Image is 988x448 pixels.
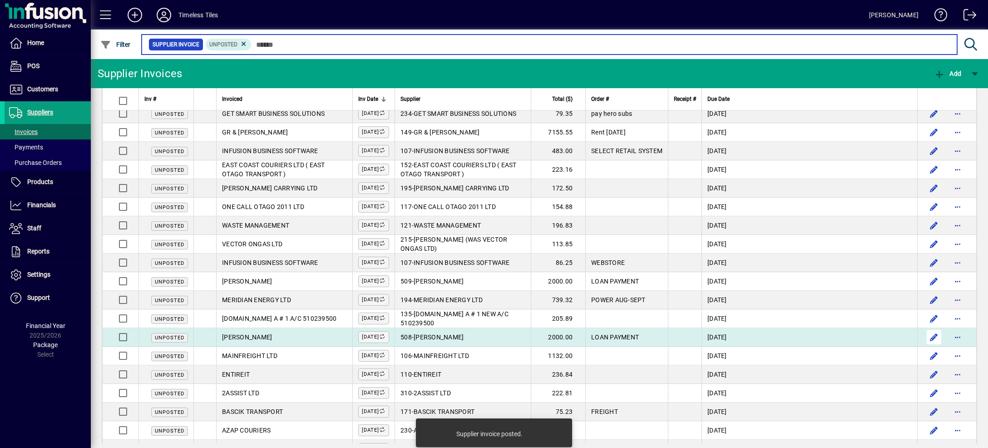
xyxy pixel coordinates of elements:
td: 113.85 [531,235,585,254]
td: - [395,142,531,160]
td: - [395,291,531,309]
span: Inv Date [358,94,378,104]
mat-chip: Invoice Status: Unposted [206,39,252,50]
span: Unposted [155,391,184,397]
a: Invoices [5,124,91,139]
td: - [395,216,531,235]
span: Filter [100,41,131,48]
span: Invoices [9,128,38,135]
button: Edit [927,162,941,177]
label: [DATE] [358,257,389,269]
td: - [395,105,531,123]
td: 222.81 [531,384,585,403]
label: [DATE] [358,219,389,231]
span: GET SMART BUSINESS SOLUTIONS [222,110,325,117]
span: BASCIK TRANSPORT [222,408,283,415]
td: [DATE] [701,291,917,309]
td: - [395,235,531,254]
span: Payments [9,144,43,151]
label: [DATE] [358,368,389,380]
span: 121 [400,222,412,229]
button: Edit [927,199,941,214]
a: Support [5,287,91,309]
span: Unposted [155,167,184,173]
td: - [395,272,531,291]
td: [DATE] [701,403,917,421]
td: - [395,365,531,384]
span: FREIGHT [591,408,618,415]
span: 215 [400,236,412,243]
a: POS [5,55,91,78]
span: 234 [400,110,412,117]
button: Profile [149,7,178,23]
td: [DATE] [701,421,917,440]
span: Invoiced [222,94,242,104]
label: [DATE] [358,406,389,418]
td: 172.50 [531,179,585,198]
button: Edit [927,404,941,419]
a: Products [5,171,91,194]
div: Due Date [707,94,912,104]
button: Edit [927,106,941,121]
td: 79.35 [531,105,585,123]
td: [DATE] [701,198,917,216]
button: Edit [927,367,941,382]
a: Customers [5,78,91,101]
td: 86.25 [531,254,585,272]
span: Settings [27,271,50,278]
label: [DATE] [358,182,389,194]
span: [PERSON_NAME] [414,278,464,285]
a: Settings [5,264,91,286]
span: [PERSON_NAME] (WAS VECTOR ONGAS LTD) [400,236,507,252]
td: 154.88 [531,198,585,216]
span: [DOMAIN_NAME] A # 1 NEW A/C 510239500 [400,310,509,327]
label: [DATE] [358,238,389,250]
span: MAINFREIGHT LTD [222,352,277,359]
span: INFUSION BUSINESS SOFTWARE [414,259,510,266]
span: INFUSION BUSINESS SOFTWARE [222,259,318,266]
button: More options [950,199,965,214]
label: [DATE] [358,424,389,436]
button: More options [950,423,965,438]
td: [DATE] [701,105,917,123]
span: 107 [400,147,412,154]
button: Add [120,7,149,23]
span: GR & [PERSON_NAME] [414,129,480,136]
span: Package [33,341,58,348]
span: 509 [400,278,412,285]
button: More options [950,181,965,195]
label: [DATE] [358,313,389,324]
button: More options [950,162,965,177]
span: Unposted [155,130,184,136]
span: Due Date [707,94,730,104]
div: [PERSON_NAME] [869,8,919,22]
span: VECTOR ONGAS LTD [222,240,282,248]
td: - [395,384,531,403]
span: MAINFREIGHT LTD [414,352,469,359]
span: 310 [400,389,412,397]
span: WASTE MANAGEMENT [414,222,481,229]
td: - [395,403,531,421]
span: Financial Year [26,322,65,329]
span: MERIDIAN ENERGY LTD [222,296,291,304]
td: 7155.55 [531,123,585,142]
span: Unposted [155,372,184,378]
button: Edit [927,237,941,251]
button: More options [950,237,965,251]
span: 171 [400,408,412,415]
div: Supplier invoice posted. [456,429,523,438]
td: 2000.00 [531,272,585,291]
span: 107 [400,259,412,266]
span: Reports [27,248,49,255]
span: [PERSON_NAME] CARRYING LTD [222,184,318,192]
span: ENTIREIT [414,371,441,378]
span: [PERSON_NAME] [222,278,272,285]
span: Inv # [144,94,156,104]
span: 149 [400,129,412,136]
td: - [395,347,531,365]
button: Edit [927,274,941,289]
span: Supplier [400,94,420,104]
label: [DATE] [358,331,389,343]
span: BASCIK TRANSPORT [414,408,474,415]
button: Edit [927,311,941,326]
